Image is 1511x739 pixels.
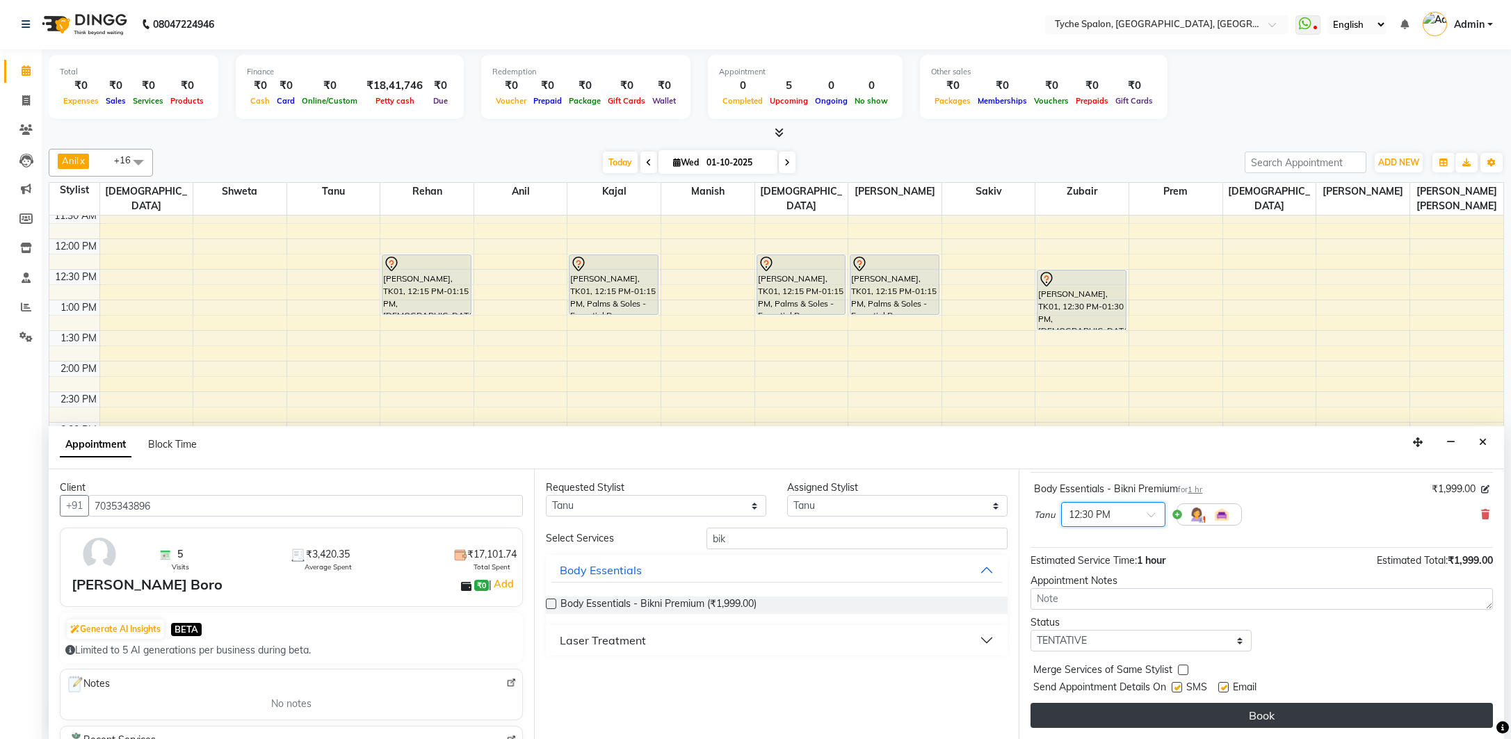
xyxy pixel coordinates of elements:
div: 3:00 PM [58,423,99,437]
div: ₹0 [167,78,207,94]
span: Appointment [60,432,131,457]
span: BETA [171,623,202,636]
div: ₹0 [298,78,361,94]
span: [PERSON_NAME] [848,183,942,200]
span: Admin [1454,17,1485,32]
img: logo [35,5,131,44]
span: Expenses [60,96,102,106]
span: Sales [102,96,129,106]
span: Sakiv [942,183,1035,200]
div: Requested Stylist [546,480,766,495]
div: Body Essentials [560,562,642,578]
b: 08047224946 [153,5,214,44]
span: Body Essentials - Bikni Premium (₹1,999.00) [560,596,757,614]
i: Edit price [1481,485,1489,494]
span: [DEMOGRAPHIC_DATA] [755,183,848,215]
button: Book [1031,703,1493,728]
span: ADD NEW [1378,157,1419,168]
a: Add [492,576,516,592]
span: Prepaid [530,96,565,106]
span: Packages [931,96,974,106]
span: Total Spent [474,562,510,572]
span: Merge Services of Same Stylist [1033,663,1172,680]
a: x [79,155,85,166]
div: ₹0 [565,78,604,94]
span: [PERSON_NAME] [PERSON_NAME] [1410,183,1503,215]
div: ₹0 [974,78,1031,94]
span: Card [273,96,298,106]
span: ₹3,420.35 [306,547,350,562]
div: [PERSON_NAME], TK01, 12:15 PM-01:15 PM, [DEMOGRAPHIC_DATA] - Style Director [382,255,470,314]
div: Appointment Notes [1031,574,1493,588]
span: ₹1,999.00 [1432,482,1476,496]
span: Due [430,96,451,106]
div: Stylist [49,183,99,197]
span: Online/Custom [298,96,361,106]
span: Cash [247,96,273,106]
div: Client [60,480,523,495]
button: Laser Treatment [551,628,1003,653]
span: Zubair [1035,183,1129,200]
span: Tanu [287,183,380,200]
div: Appointment [719,66,891,78]
input: Search by Name/Mobile/Email/Code [88,495,523,517]
span: +16 [114,154,141,165]
div: 5 [766,78,811,94]
span: Rehan [380,183,474,200]
div: 11:30 AM [51,209,99,223]
div: 1:00 PM [58,300,99,315]
div: [PERSON_NAME], TK01, 12:30 PM-01:30 PM, [DEMOGRAPHIC_DATA] - The Tyche Elite Cut [1037,270,1125,330]
input: Search Appointment [1245,152,1366,173]
div: Limited to 5 AI generations per business during beta. [65,643,517,658]
span: Petty cash [372,96,418,106]
span: Products [167,96,207,106]
span: ₹1,999.00 [1448,554,1493,567]
span: ₹17,101.74 [467,547,517,562]
span: ₹0 [474,580,489,591]
div: Laser Treatment [560,632,646,649]
span: Anil [62,155,79,166]
span: Wed [670,157,702,168]
span: Prem [1129,183,1222,200]
span: Vouchers [1031,96,1072,106]
div: Select Services [535,531,697,546]
span: Send Appointment Details On [1033,680,1166,697]
img: Hairdresser.png [1188,506,1205,523]
span: SMS [1186,680,1207,697]
div: ₹0 [604,78,649,94]
div: 1:30 PM [58,331,99,346]
div: ₹0 [129,78,167,94]
span: Estimated Total: [1377,554,1448,567]
span: Block Time [148,438,197,450]
span: Upcoming [766,96,811,106]
span: [PERSON_NAME] [1316,183,1409,200]
div: 0 [811,78,851,94]
div: ₹0 [247,78,273,94]
button: Generate AI Insights [67,619,164,639]
span: Visits [172,562,189,572]
div: ₹0 [931,78,974,94]
span: Memberships [974,96,1031,106]
div: [PERSON_NAME], TK01, 12:15 PM-01:15 PM, Palms & Soles - Essential By [PERSON_NAME] (Pedi/Mani) [757,255,845,314]
span: 1 hour [1137,554,1165,567]
span: Tanu [1034,508,1056,522]
img: avatar [79,534,120,574]
button: Body Essentials [551,558,1003,583]
div: Body Essentials - Bikni Premium [1034,482,1202,496]
div: Finance [247,66,453,78]
div: ₹0 [1072,78,1112,94]
div: 12:30 PM [52,270,99,284]
span: Completed [719,96,766,106]
span: Ongoing [811,96,851,106]
img: Interior.png [1213,506,1230,523]
div: Other sales [931,66,1156,78]
button: Close [1473,432,1493,453]
div: ₹0 [102,78,129,94]
span: Gift Cards [1112,96,1156,106]
div: ₹0 [1112,78,1156,94]
span: Manish [661,183,754,200]
div: [PERSON_NAME], TK01, 12:15 PM-01:15 PM, Palms & Soles - Essential By [PERSON_NAME] (Pedi/Mani) [569,255,657,314]
span: Notes [66,675,110,693]
span: Voucher [492,96,530,106]
span: Kajal [567,183,661,200]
